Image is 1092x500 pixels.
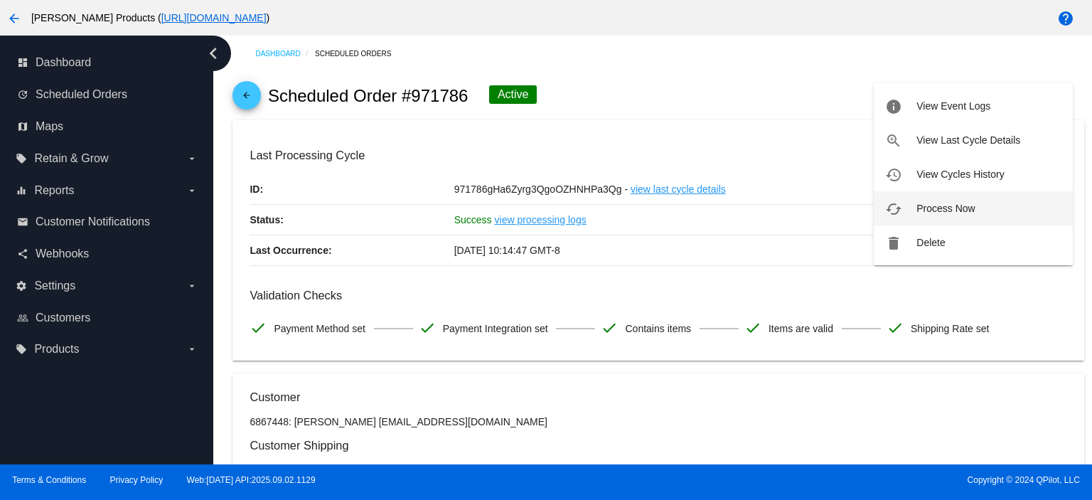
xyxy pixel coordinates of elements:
[916,169,1004,180] span: View Cycles History
[916,100,990,112] span: View Event Logs
[916,237,945,248] span: Delete
[885,132,902,149] mat-icon: zoom_in
[885,201,902,218] mat-icon: cached
[885,98,902,115] mat-icon: info
[885,235,902,252] mat-icon: delete
[885,166,902,183] mat-icon: history
[916,134,1020,146] span: View Last Cycle Details
[916,203,975,214] span: Process Now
